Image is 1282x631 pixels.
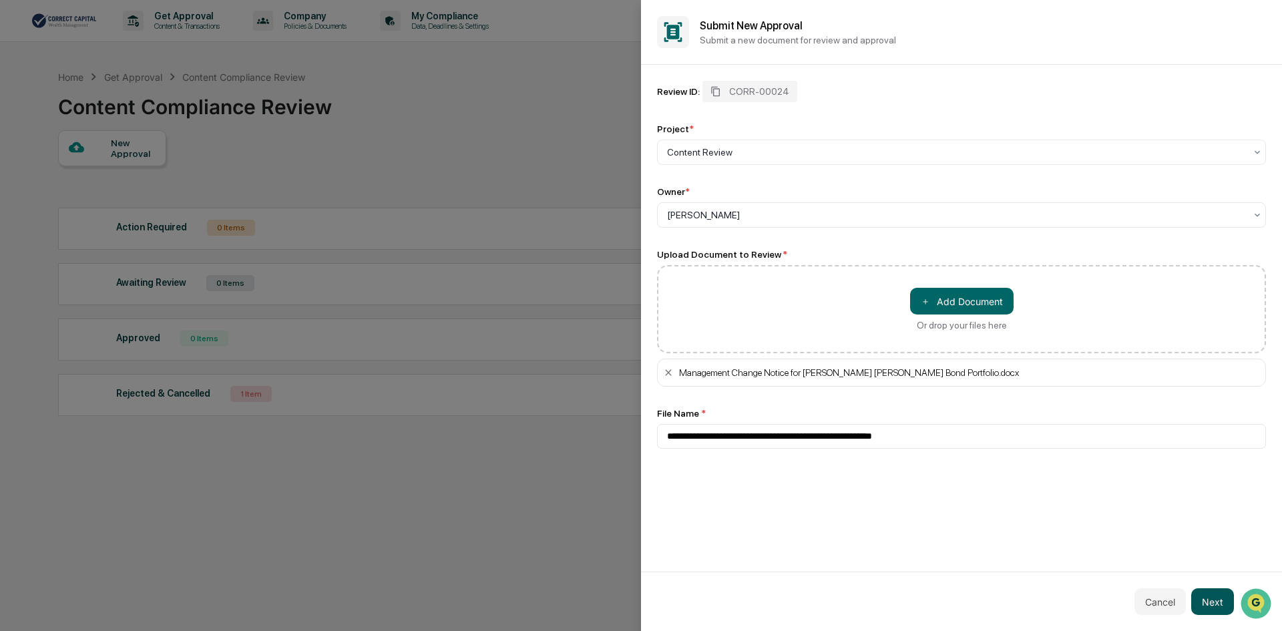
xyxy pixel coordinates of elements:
p: Submit a new document for review and approval [700,35,1266,45]
p: How can we help? [13,28,243,49]
a: 🖐️Preclearance [8,163,91,187]
div: Review ID: [657,86,700,97]
div: 🗄️ [97,170,108,180]
a: 🗄️Attestations [91,163,171,187]
h2: Submit New Approval [700,19,1266,32]
button: Cancel [1134,588,1186,615]
div: File Name [657,408,1266,419]
div: Or drop your files here [917,320,1007,331]
button: Or drop your files here [910,288,1014,314]
span: Attestations [110,168,166,182]
div: Upload Document to Review [657,249,1266,260]
button: Start new chat [227,106,243,122]
img: f2157a4c-a0d3-4daa-907e-bb6f0de503a5-1751232295721 [2,5,32,29]
div: Management Change Notice for [PERSON_NAME] [PERSON_NAME] Bond Portfolio.docx [679,367,1260,378]
div: Start new chat [45,102,219,116]
div: 🔎 [13,195,24,206]
span: Data Lookup [27,194,84,207]
button: Open customer support [2,2,32,32]
img: 1746055101610-c473b297-6a78-478c-a979-82029cc54cd1 [13,102,37,126]
span: Pylon [133,226,162,236]
a: Powered byPylon [94,226,162,236]
div: 🖐️ [13,170,24,180]
span: ＋ [921,295,930,308]
div: We're available if you need us! [45,116,169,126]
button: Next [1191,588,1234,615]
div: Owner [657,186,690,197]
span: Preclearance [27,168,86,182]
a: 🔎Data Lookup [8,188,89,212]
span: CORR-00024 [729,86,789,97]
div: Project [657,124,694,134]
